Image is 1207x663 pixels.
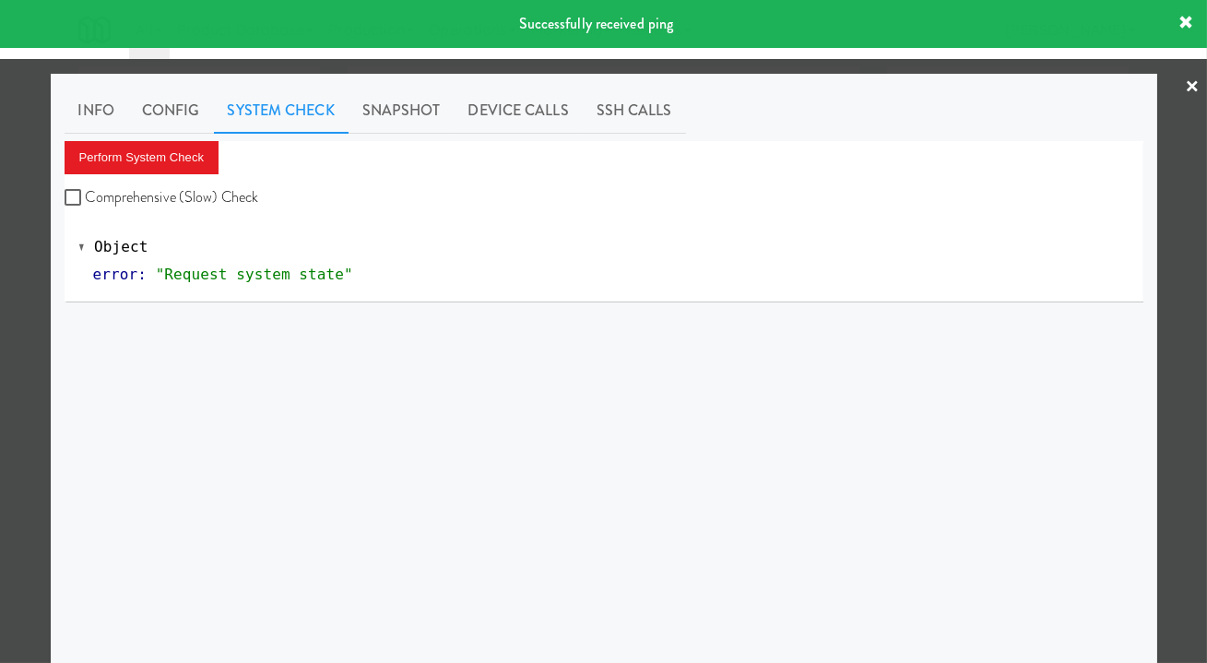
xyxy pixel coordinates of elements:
[94,238,148,255] span: Object
[1185,59,1200,116] a: ×
[583,88,686,134] a: SSH Calls
[128,88,214,134] a: Config
[65,88,128,134] a: Info
[349,88,455,134] a: Snapshot
[156,266,353,283] span: "Request system state"
[65,141,219,174] button: Perform System Check
[65,191,86,206] input: Comprehensive (Slow) Check
[455,88,583,134] a: Device Calls
[519,13,674,34] span: Successfully received ping
[214,88,349,134] a: System Check
[65,184,259,211] label: Comprehensive (Slow) Check
[137,266,147,283] span: :
[93,266,138,283] span: error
